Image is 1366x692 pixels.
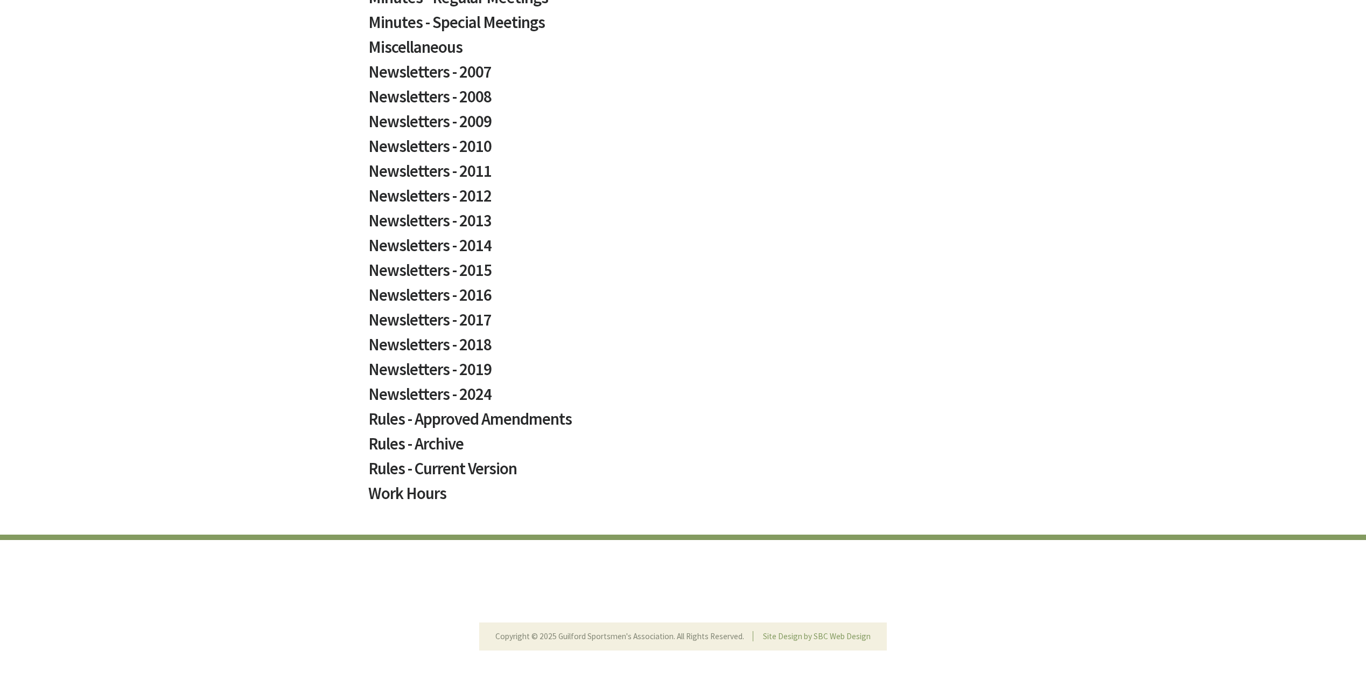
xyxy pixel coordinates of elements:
a: Newsletters - 2007 [368,64,998,88]
a: Newsletters - 2019 [368,361,998,386]
a: Newsletters - 2013 [368,212,998,237]
a: Site Design by SBC Web Design [763,631,871,641]
a: Minutes - Special Meetings [368,14,998,39]
a: Rules - Current Version [368,460,998,485]
a: Rules - Archive [368,435,998,460]
a: Work Hours [368,485,998,510]
a: Newsletters - 2018 [368,336,998,361]
a: Rules - Approved Amendments [368,411,998,435]
a: Newsletters - 2012 [368,188,998,212]
a: Newsletters - 2017 [368,312,998,336]
a: Newsletters - 2010 [368,138,998,163]
a: Newsletters - 2011 [368,163,998,188]
a: Newsletters - 2009 [368,113,998,138]
a: Miscellaneous [368,39,998,64]
a: Newsletters - 2015 [368,262,998,287]
a: Newsletters - 2016 [368,287,998,312]
a: Newsletters - 2014 [368,237,998,262]
a: Newsletters - 2024 [368,386,998,411]
a: Newsletters - 2008 [368,88,998,113]
li: Copyright © 2025 Guilford Sportsmen's Association. All Rights Reserved. [495,631,753,641]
